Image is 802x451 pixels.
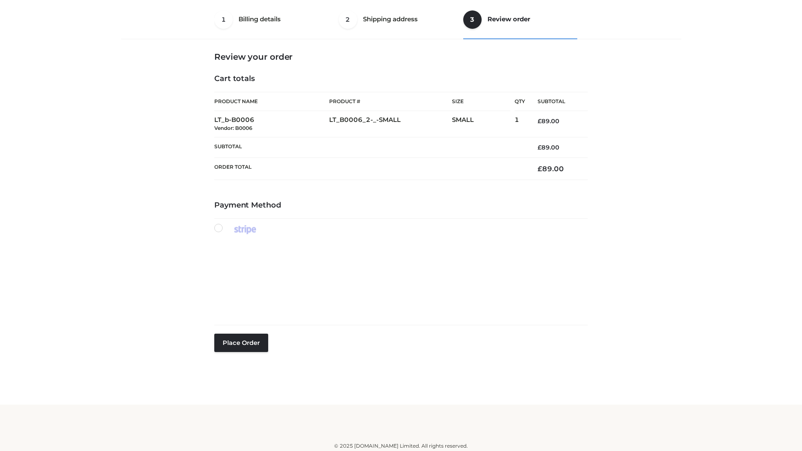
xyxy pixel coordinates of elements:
th: Size [452,92,510,111]
td: 1 [515,111,525,137]
td: SMALL [452,111,515,137]
button: Place order [214,334,268,352]
bdi: 89.00 [538,144,559,151]
small: Vendor: B0006 [214,125,252,131]
th: Order Total [214,158,525,180]
h4: Payment Method [214,201,588,210]
th: Subtotal [525,92,588,111]
iframe: Secure payment input frame [213,233,586,318]
td: LT_b-B0006 [214,111,329,137]
td: LT_B0006_2-_-SMALL [329,111,452,137]
div: © 2025 [DOMAIN_NAME] Limited. All rights reserved. [124,442,678,450]
th: Product Name [214,92,329,111]
h3: Review your order [214,52,588,62]
span: £ [538,144,541,151]
span: £ [538,165,542,173]
bdi: 89.00 [538,117,559,125]
th: Subtotal [214,137,525,157]
th: Product # [329,92,452,111]
bdi: 89.00 [538,165,564,173]
h4: Cart totals [214,74,588,84]
th: Qty [515,92,525,111]
span: £ [538,117,541,125]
